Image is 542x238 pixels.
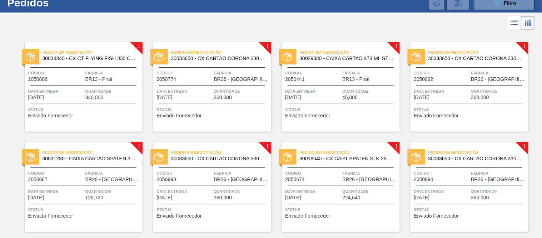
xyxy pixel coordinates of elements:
span: Código [414,170,469,177]
span: BR26 - Uberlândia [85,177,141,182]
span: Data Entrega [28,188,84,195]
span: Status [285,206,398,213]
img: status [154,152,164,162]
span: 224,640 [343,195,361,200]
span: Enviado Fornecedor [285,213,330,219]
span: Enviado Fornecedor [414,213,459,219]
span: Fábrica [343,170,398,177]
span: Fábrica [85,69,141,77]
span: 08/11/2025 [414,95,430,100]
span: 30029330 - CAIXA CARTAO 473 ML STELLA PURE GOLD C12 [300,56,394,61]
span: Status [28,206,141,213]
span: 12/11/2025 [28,195,44,200]
span: Status [414,106,527,113]
span: BR26 - Uberlândia [343,177,398,182]
span: Quantidade [343,188,398,195]
a: !statusPedido em Negociação30034340 - CX CT FLYING FISH 330 C6 VERDECódigo2050806FábricaBR13 - Pi... [14,42,143,132]
img: status [412,152,421,162]
span: 30018640 - CX CART SPATEN SLK 269C8 429 276G [300,156,394,161]
span: Data Entrega [28,88,84,95]
span: Enviado Fornecedor [157,113,202,118]
span: Pedido em Negociação [43,149,143,156]
span: Pedido em Negociação [428,149,528,156]
span: 360,000 [471,195,489,200]
span: 08/11/2025 [285,95,301,100]
span: 2050992 [414,77,434,82]
span: 17/11/2025 [414,195,430,200]
span: Quantidade [214,88,269,95]
span: Data Entrega [157,188,212,195]
span: Quantidade [471,188,527,195]
span: Status [157,206,269,213]
img: status [283,152,292,162]
span: Quantidade [471,88,527,95]
span: Status [28,106,141,113]
span: Código [285,170,341,177]
div: Visão em Cards [521,16,535,30]
img: status [412,52,421,62]
span: Pedido em Negociação [171,149,271,156]
span: Código [285,69,341,77]
span: Fábrica [214,69,269,77]
span: Pedido em Negociação [300,149,400,156]
span: Data Entrega [414,88,469,95]
span: Pedido em Negociação [428,49,528,56]
span: Enviado Fornecedor [28,113,73,118]
span: 2050667 [28,177,48,182]
span: BR26 - Uberlândia [214,77,269,82]
img: status [26,152,35,162]
a: !statusPedido em Negociação30018640 - CX CART SPATEN SLK 269C8 429 276GCódigo2050671FábricaBR26 -... [271,142,400,232]
span: 14/11/2025 [285,195,301,200]
span: 30033650 - CX CARTAO CORONA 330 C6 NIV24 [428,56,523,61]
span: Data Entrega [157,88,212,95]
a: !statusPedido em Negociação30033650 - CX CARTAO CORONA 330 C6 NIV24Código2050774FábricaBR26 - [GE... [143,42,271,132]
span: Fábrica [214,170,269,177]
span: Fábrica [85,170,141,177]
span: Código [157,69,212,77]
span: 340,000 [85,95,104,100]
span: Enviado Fornecedor [28,213,73,219]
span: 30033650 - CX CARTAO CORONA 330 C6 NIV24 [171,156,265,161]
div: Visão em Lista [508,16,521,30]
span: 13/11/2025 [157,195,173,200]
span: Código [414,69,469,77]
span: Data Entrega [285,188,341,195]
span: 360,000 [214,95,232,100]
span: BR13 - Piraí [343,77,370,82]
span: 126,720 [85,195,104,200]
span: Pedido em Negociação [300,49,400,56]
span: Quantidade [343,88,398,95]
span: Fábrica [471,69,527,77]
span: 360,000 [214,195,232,200]
span: 360,000 [471,95,489,100]
span: 05/11/2025 [157,95,173,100]
span: Quantidade [85,88,141,95]
a: !statusPedido em Negociação30033650 - CX CARTAO CORONA 330 C6 NIV24Código2050993FábricaBR26 - [GE... [143,142,271,232]
span: Data Entrega [414,188,469,195]
a: !statusPedido em Negociação30029330 - CAIXA CARTAO 473 ML STELLA PURE GOLD C12Código2050441Fábric... [271,42,400,132]
a: !statusPedido em Negociação30033650 - CX CARTAO CORONA 330 C6 NIV24Código2050992FábricaBR26 - [GE... [400,42,528,132]
span: Status [414,206,527,213]
img: status [283,52,292,62]
a: !statusPedido em Negociação30033650 - CX CARTAO CORONA 330 C6 NIV24Código2050994FábricaBR26 - [GE... [400,142,528,232]
span: Quantidade [214,188,269,195]
img: status [154,52,164,62]
span: 30033650 - CX CARTAO CORONA 330 C6 NIV24 [428,156,523,161]
span: Código [28,69,84,77]
span: BR26 - Uberlândia [471,177,527,182]
span: 2050806 [28,77,48,82]
span: 30034340 - CX CT FLYING FISH 330 C6 VERDE [43,56,137,61]
a: !statusPedido em Negociação30031280 - CAIXA CARTAO SPATEN 350ML OPEN CORNERCódigo2050667FábricaBR... [14,142,143,232]
span: Fábrica [343,69,398,77]
span: Código [157,170,212,177]
span: BR13 - Piraí [85,77,113,82]
span: BR26 - Uberlândia [214,177,269,182]
span: 2050671 [285,177,305,182]
span: 04/11/2025 [28,95,44,100]
span: 2050441 [285,77,305,82]
span: Fábrica [471,170,527,177]
span: Quantidade [85,188,141,195]
span: 2050993 [157,177,176,182]
span: BR26 - Uberlândia [471,77,527,82]
span: 45,000 [343,95,358,100]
